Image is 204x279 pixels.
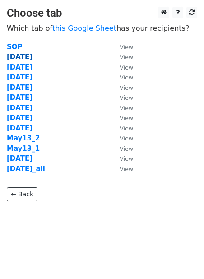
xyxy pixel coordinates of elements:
[111,144,133,153] a: View
[7,43,23,51] a: SOP
[111,114,133,122] a: View
[111,124,133,132] a: View
[120,94,133,101] small: View
[52,24,116,33] a: this Google Sheet
[7,84,32,92] a: [DATE]
[7,53,32,61] a: [DATE]
[111,154,133,163] a: View
[111,73,133,81] a: View
[120,166,133,172] small: View
[7,134,40,142] a: May13_2
[120,105,133,112] small: View
[159,236,204,279] iframe: Chat Widget
[7,165,45,173] a: [DATE]_all
[111,104,133,112] a: View
[111,93,133,102] a: View
[120,64,133,71] small: View
[120,155,133,162] small: View
[120,54,133,60] small: View
[7,144,40,153] a: May13_1
[7,73,32,81] a: [DATE]
[111,165,133,173] a: View
[111,84,133,92] a: View
[7,7,197,20] h3: Choose tab
[7,154,32,163] a: [DATE]
[120,125,133,132] small: View
[120,44,133,51] small: View
[7,104,32,112] a: [DATE]
[7,63,32,71] a: [DATE]
[111,63,133,71] a: View
[120,84,133,91] small: View
[120,115,133,121] small: View
[111,43,133,51] a: View
[111,134,133,142] a: View
[7,114,32,122] a: [DATE]
[7,23,197,33] p: Which tab of has your recipients?
[7,93,32,102] a: [DATE]
[7,187,37,201] a: ← Back
[120,74,133,81] small: View
[111,53,133,61] a: View
[120,135,133,142] small: View
[120,145,133,152] small: View
[7,124,32,132] a: [DATE]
